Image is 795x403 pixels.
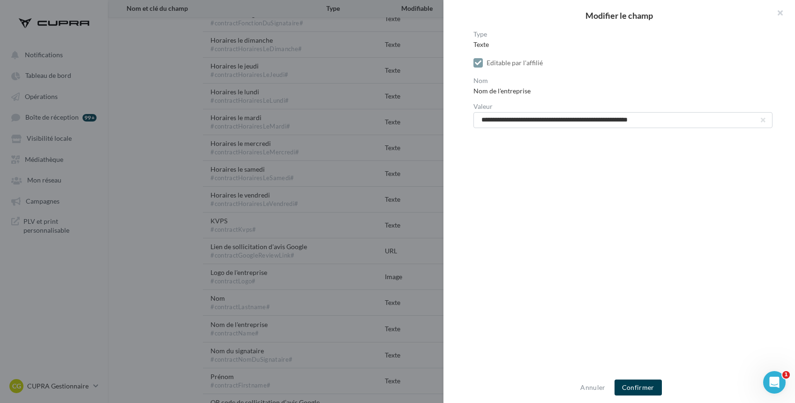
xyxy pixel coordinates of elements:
[473,103,772,110] label: Valeur
[487,58,543,68] div: Editable par l'affilié
[473,86,772,96] div: Nom de l'entreprise
[458,11,780,20] h2: Modifier le champ
[473,77,772,84] label: Nom
[577,382,609,393] button: Annuler
[473,40,772,49] div: Texte
[615,380,662,395] button: Confirmer
[473,31,772,38] label: Type
[763,371,786,394] iframe: Intercom live chat
[782,371,790,379] span: 1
